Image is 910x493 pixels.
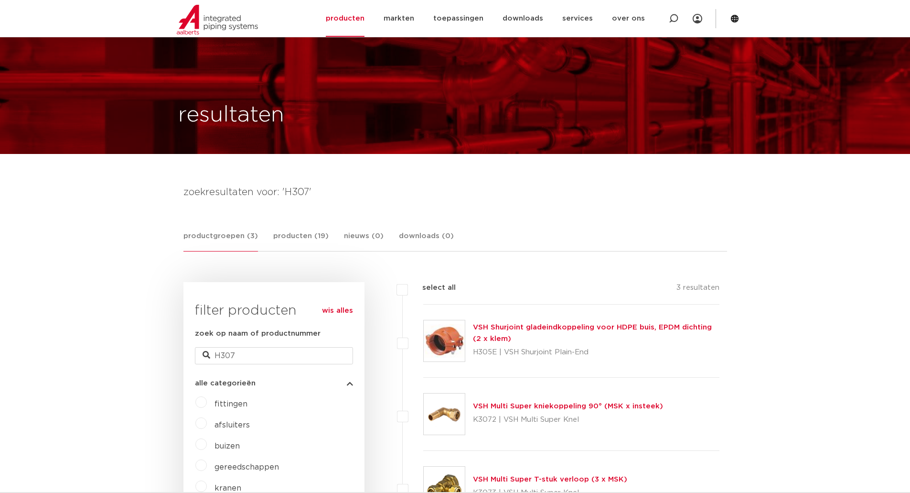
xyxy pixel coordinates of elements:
[214,421,250,429] a: afsluiters
[424,394,465,435] img: Thumbnail for VSH Multi Super kniekoppeling 90° (MSK x insteek)
[214,400,247,408] a: fittingen
[183,230,258,252] a: productgroepen (3)
[676,282,719,297] p: 3 resultaten
[408,282,456,294] label: select all
[473,324,712,342] a: VSH Shurjoint gladeindkoppeling voor HDPE buis, EPDM dichting (2 x klem)
[473,403,663,410] a: VSH Multi Super kniekoppeling 90° (MSK x insteek)
[473,345,720,360] p: H305E | VSH Shurjoint Plain-End
[195,328,321,340] label: zoek op naam of productnummer
[183,185,727,200] h4: zoekresultaten voor: 'H307'
[214,442,240,450] a: buizen
[195,380,353,387] button: alle categorieën
[195,301,353,320] h3: filter producten
[424,320,465,362] img: Thumbnail for VSH Shurjoint gladeindkoppeling voor HDPE buis, EPDM dichting (2 x klem)
[195,347,353,364] input: zoeken
[214,484,241,492] a: kranen
[344,230,384,251] a: nieuws (0)
[322,305,353,317] a: wis alles
[473,412,663,427] p: K3072 | VSH Multi Super Knel
[273,230,329,251] a: producten (19)
[214,463,279,471] a: gereedschappen
[195,380,256,387] span: alle categorieën
[178,100,284,131] h1: resultaten
[399,230,454,251] a: downloads (0)
[473,476,627,483] a: VSH Multi Super T-stuk verloop (3 x MSK)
